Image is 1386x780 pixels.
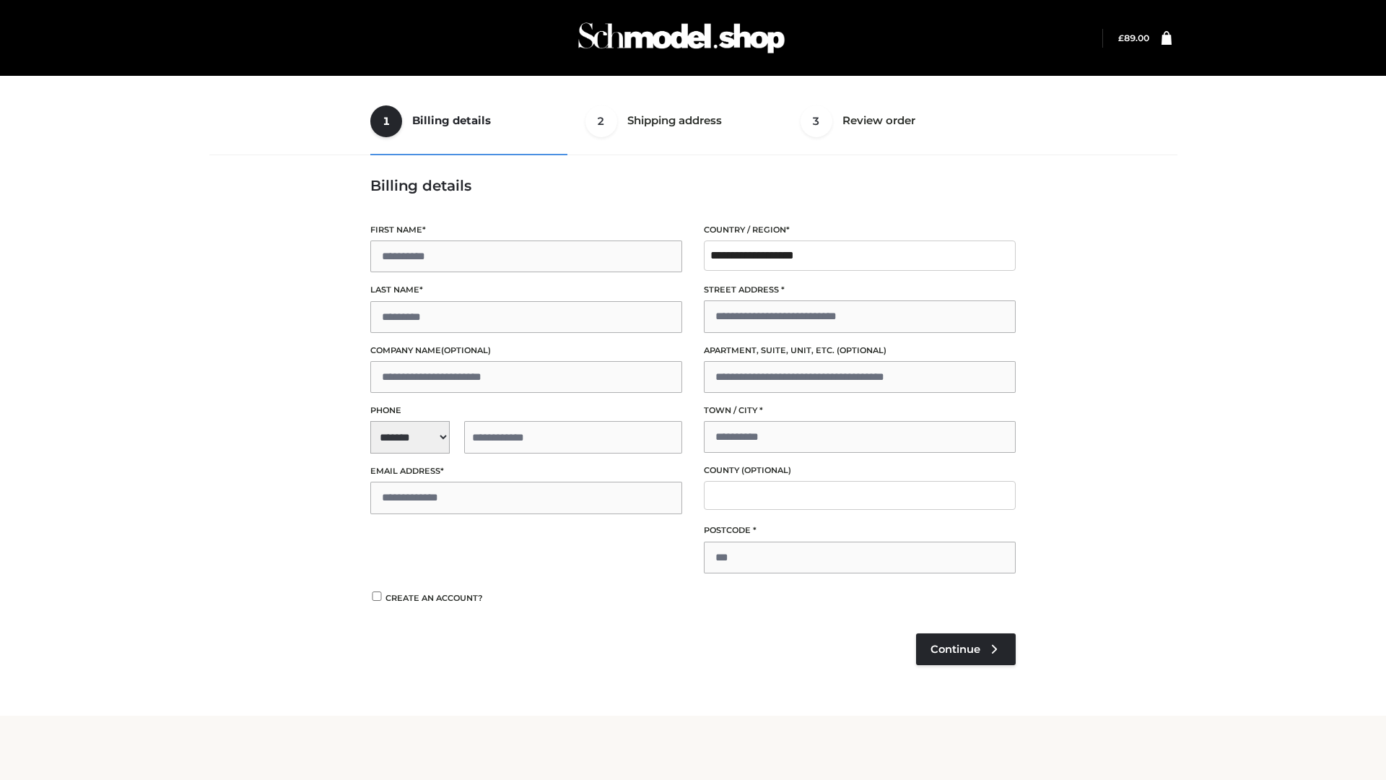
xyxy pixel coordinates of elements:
[370,591,383,601] input: Create an account?
[1118,32,1149,43] a: £89.00
[704,223,1016,237] label: Country / Region
[704,524,1016,537] label: Postcode
[385,593,483,603] span: Create an account?
[704,283,1016,297] label: Street address
[370,177,1016,194] h3: Billing details
[370,283,682,297] label: Last name
[1118,32,1124,43] span: £
[370,344,682,357] label: Company name
[837,345,886,355] span: (optional)
[704,464,1016,477] label: County
[704,404,1016,417] label: Town / City
[370,464,682,478] label: Email address
[930,643,980,656] span: Continue
[916,633,1016,665] a: Continue
[573,9,790,66] img: Schmodel Admin 964
[370,404,682,417] label: Phone
[741,465,791,475] span: (optional)
[704,344,1016,357] label: Apartment, suite, unit, etc.
[370,223,682,237] label: First name
[1118,32,1149,43] bdi: 89.00
[441,345,491,355] span: (optional)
